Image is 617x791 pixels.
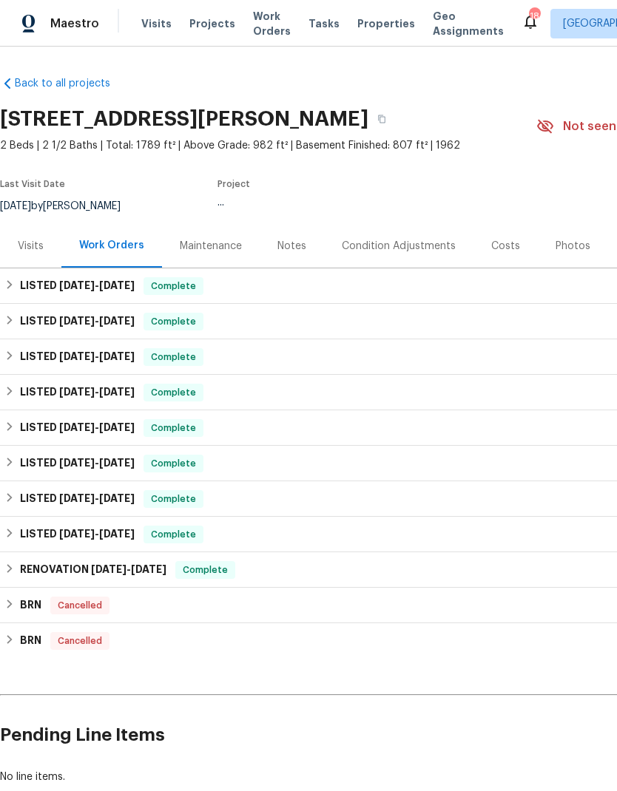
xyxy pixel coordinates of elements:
[52,634,108,648] span: Cancelled
[368,106,395,132] button: Copy Address
[59,493,135,503] span: -
[59,387,95,397] span: [DATE]
[145,527,202,542] span: Complete
[556,239,590,254] div: Photos
[79,238,144,253] div: Work Orders
[50,16,99,31] span: Maestro
[491,239,520,254] div: Costs
[218,197,502,208] div: ...
[342,239,456,254] div: Condition Adjustments
[20,561,166,579] h6: RENOVATION
[59,529,135,539] span: -
[20,455,135,472] h6: LISTED
[141,16,172,31] span: Visits
[180,239,242,254] div: Maintenance
[253,9,291,38] span: Work Orders
[20,384,135,401] h6: LISTED
[99,387,135,397] span: [DATE]
[99,458,135,468] span: [DATE]
[20,632,41,650] h6: BRN
[529,9,539,24] div: 18
[145,385,202,400] span: Complete
[59,493,95,503] span: [DATE]
[145,492,202,506] span: Complete
[59,280,95,291] span: [DATE]
[433,9,504,38] span: Geo Assignments
[145,421,202,435] span: Complete
[145,279,202,293] span: Complete
[99,493,135,503] span: [DATE]
[20,490,135,508] h6: LISTED
[218,180,250,189] span: Project
[20,597,41,614] h6: BRN
[59,351,135,361] span: -
[59,316,95,326] span: [DATE]
[20,348,135,366] h6: LISTED
[59,458,135,468] span: -
[99,422,135,432] span: [DATE]
[20,277,135,295] h6: LISTED
[131,564,166,574] span: [DATE]
[59,422,95,432] span: [DATE]
[145,314,202,329] span: Complete
[59,422,135,432] span: -
[277,239,306,254] div: Notes
[91,564,127,574] span: [DATE]
[99,316,135,326] span: [DATE]
[20,419,135,437] h6: LISTED
[145,456,202,471] span: Complete
[59,316,135,326] span: -
[357,16,415,31] span: Properties
[20,313,135,330] h6: LISTED
[20,526,135,543] h6: LISTED
[59,458,95,468] span: [DATE]
[52,598,108,613] span: Cancelled
[99,351,135,361] span: [DATE]
[59,280,135,291] span: -
[308,18,340,29] span: Tasks
[99,280,135,291] span: [DATE]
[145,350,202,364] span: Complete
[189,16,235,31] span: Projects
[59,351,95,361] span: [DATE]
[99,529,135,539] span: [DATE]
[91,564,166,574] span: -
[59,529,95,539] span: [DATE]
[59,387,135,397] span: -
[177,563,234,577] span: Complete
[18,239,44,254] div: Visits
